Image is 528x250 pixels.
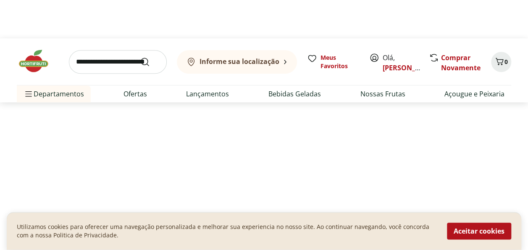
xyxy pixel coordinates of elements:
span: 0 [504,58,508,66]
img: Hortifruti [17,48,59,74]
button: Carrinho [491,52,511,72]
span: Meus Favoritos [320,53,359,70]
a: Lançamentos [186,89,229,99]
a: Açougue e Peixaria [444,89,504,99]
button: Menu [24,84,34,104]
p: Utilizamos cookies para oferecer uma navegação personalizada e melhorar sua experiencia no nosso ... [17,223,437,240]
a: Comprar Novamente [441,53,481,72]
a: Meus Favoritos [307,53,359,70]
a: Bebidas Geladas [268,89,321,99]
b: Informe sua localização [200,57,279,66]
a: [PERSON_NAME] [383,63,437,72]
span: Departamentos [24,84,84,104]
input: search [69,50,167,74]
span: Olá, [383,53,420,73]
a: Nossas Frutas [360,89,405,99]
a: Ofertas [123,89,147,99]
button: Aceitar cookies [447,223,511,240]
button: Submit Search [140,57,160,67]
button: Informe sua localização [177,50,297,74]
